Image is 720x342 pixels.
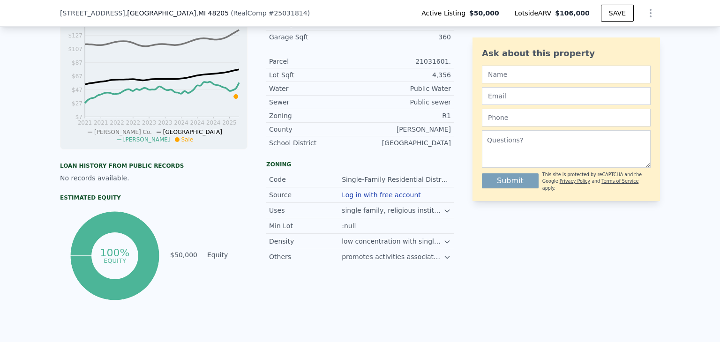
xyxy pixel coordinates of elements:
[360,84,451,93] div: Public Water
[68,32,82,39] tspan: $127
[60,8,125,18] span: [STREET_ADDRESS]
[266,161,454,168] div: Zoning
[360,111,451,120] div: R1
[123,136,170,143] span: [PERSON_NAME]
[174,119,188,126] tspan: 2024
[515,8,555,18] span: Lotside ARV
[641,4,660,22] button: Show Options
[560,178,590,184] a: Privacy Policy
[206,119,221,126] tspan: 2024
[342,175,451,184] div: Single-Family Residential District
[142,119,157,126] tspan: 2023
[104,257,126,264] tspan: equity
[190,119,205,126] tspan: 2024
[269,221,342,230] div: Min Lot
[60,194,247,201] div: Estimated Equity
[196,9,229,17] span: , MI 48205
[360,57,451,66] div: 21031601.
[269,206,342,215] div: Uses
[72,100,82,107] tspan: $27
[342,252,443,261] div: promotes activities associated with family life.
[360,97,451,107] div: Public sewer
[94,119,108,126] tspan: 2021
[469,8,499,18] span: $50,000
[601,5,634,22] button: SAVE
[342,206,443,215] div: single family, religious institutions, neighborhood centers, utility uses.
[542,171,651,192] div: This site is protected by reCAPTCHA and the Google and apply.
[269,190,342,200] div: Source
[233,9,267,17] span: RealComp
[482,87,651,105] input: Email
[482,66,651,83] input: Name
[269,84,360,93] div: Water
[68,46,82,52] tspan: $107
[125,8,229,18] span: , [GEOGRAPHIC_DATA]
[269,138,360,148] div: School District
[269,111,360,120] div: Zoning
[269,125,360,134] div: County
[205,250,247,260] td: Equity
[360,125,451,134] div: [PERSON_NAME]
[555,9,590,17] span: $106,000
[110,119,124,126] tspan: 2022
[269,252,342,261] div: Others
[60,173,247,183] div: No records available.
[269,57,360,66] div: Parcel
[269,9,307,17] span: # 25031814
[158,119,172,126] tspan: 2023
[482,109,651,126] input: Phone
[342,221,358,230] div: :null
[269,175,342,184] div: Code
[421,8,469,18] span: Active Listing
[60,162,247,170] div: Loan history from public records
[601,178,638,184] a: Terms of Service
[269,237,342,246] div: Density
[360,32,451,42] div: 360
[269,32,360,42] div: Garage Sqft
[75,114,82,120] tspan: $7
[269,70,360,80] div: Lot Sqft
[482,173,539,188] button: Submit
[126,119,141,126] tspan: 2022
[269,97,360,107] div: Sewer
[231,8,310,18] div: ( )
[482,47,651,60] div: Ask about this property
[170,250,198,260] td: $50,000
[78,119,92,126] tspan: 2021
[72,73,82,80] tspan: $67
[360,70,451,80] div: 4,356
[360,138,451,148] div: [GEOGRAPHIC_DATA]
[100,247,130,259] tspan: 100%
[181,136,194,143] span: Sale
[163,129,222,135] span: [GEOGRAPHIC_DATA]
[342,191,421,199] button: Log in with free account
[72,59,82,66] tspan: $87
[222,119,237,126] tspan: 2025
[342,237,443,246] div: low concentration with single-family houses only.
[94,129,152,135] span: [PERSON_NAME] Co.
[72,87,82,93] tspan: $47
